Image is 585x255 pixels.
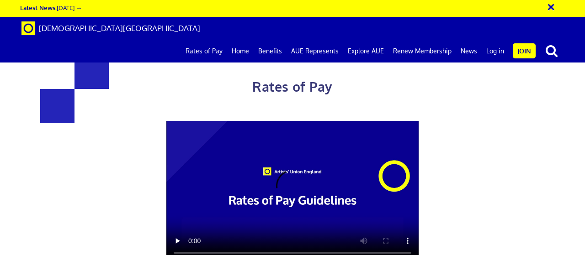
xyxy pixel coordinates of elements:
[252,78,332,95] span: Rates of Pay
[20,4,82,11] a: Latest News:[DATE] →
[15,17,207,40] a: Brand [DEMOGRAPHIC_DATA][GEOGRAPHIC_DATA]
[254,40,287,62] a: Benefits
[513,43,536,58] a: Join
[20,4,57,11] strong: Latest News:
[39,23,200,33] span: [DEMOGRAPHIC_DATA][GEOGRAPHIC_DATA]
[343,40,388,62] a: Explore AUE
[388,40,456,62] a: Renew Membership
[482,40,509,62] a: Log in
[181,40,227,62] a: Rates of Pay
[537,41,566,60] button: search
[456,40,482,62] a: News
[227,40,254,62] a: Home
[287,40,343,62] a: AUE Represents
